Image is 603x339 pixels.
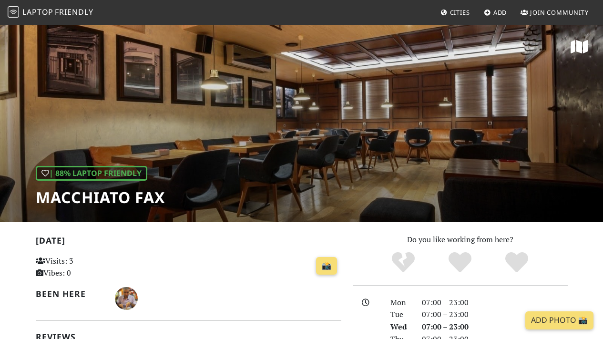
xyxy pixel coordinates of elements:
[115,292,138,303] span: Milos Janus
[55,7,93,17] span: Friendly
[353,234,568,246] p: Do you like working from here?
[115,287,138,310] img: 3172-milos.jpg
[488,251,545,275] div: Definitely!
[375,251,432,275] div: No
[517,4,593,21] a: Join Community
[385,297,416,309] div: Mon
[437,4,474,21] a: Cities
[36,255,130,279] p: Visits: 3 Vibes: 0
[8,6,19,18] img: LaptopFriendly
[385,308,416,321] div: Tue
[36,289,103,299] h2: Been here
[8,4,93,21] a: LaptopFriendly LaptopFriendly
[493,8,507,17] span: Add
[416,297,573,309] div: 07:00 – 23:00
[36,166,147,181] div: | 88% Laptop Friendly
[530,8,589,17] span: Join Community
[385,321,416,333] div: Wed
[450,8,470,17] span: Cities
[432,251,489,275] div: Yes
[480,4,511,21] a: Add
[525,311,593,329] a: Add Photo 📸
[22,7,53,17] span: Laptop
[36,236,341,249] h2: [DATE]
[316,257,337,275] a: 📸
[36,188,165,206] h1: Macchiato Fax
[416,321,573,333] div: 07:00 – 23:00
[416,308,573,321] div: 07:00 – 23:00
